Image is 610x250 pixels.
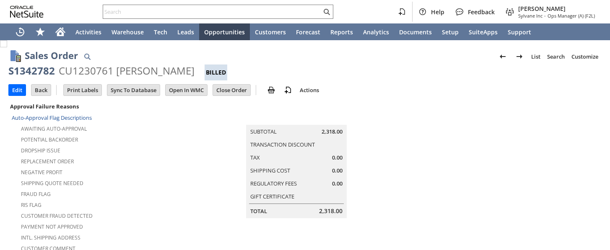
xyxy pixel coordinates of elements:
[330,28,353,36] span: Reports
[508,28,531,36] span: Support
[250,128,277,135] a: Subtotal
[166,85,207,95] input: Open In WMC
[59,64,195,77] div: CU1230761 [PERSON_NAME]
[431,8,444,16] span: Help
[35,27,45,37] svg: Shortcuts
[319,207,343,215] span: 2,318.00
[250,154,260,161] a: Tax
[30,23,50,40] div: Shortcuts
[528,50,544,63] a: List
[107,85,160,95] input: Sync To Database
[103,7,322,17] input: Search
[75,28,101,36] span: Activities
[9,85,26,95] input: Edit
[64,85,101,95] input: Print Labels
[199,23,250,40] a: Opportunities
[548,13,595,19] span: Ops Manager (A) (F2L)
[518,13,543,19] span: Sylvane Inc
[469,28,498,36] span: SuiteApps
[296,86,322,94] a: Actions
[8,101,203,112] div: Approval Failure Reasons
[498,52,508,62] img: Previous
[255,28,286,36] span: Customers
[21,136,78,143] a: Potential Backorder
[21,191,51,198] a: Fraud Flag
[177,28,194,36] span: Leads
[358,23,394,40] a: Analytics
[12,114,92,121] a: Auto-Approval Flag Descriptions
[568,50,602,63] a: Customize
[518,5,595,13] span: [PERSON_NAME]
[250,193,294,200] a: Gift Certificate
[10,23,30,40] a: Recent Records
[250,141,315,148] a: Transaction Discount
[332,154,343,162] span: 0.00
[332,167,343,175] span: 0.00
[250,23,291,40] a: Customers
[514,52,524,62] img: Next
[325,23,358,40] a: Reports
[544,13,546,19] span: -
[21,223,83,230] a: Payment not approved
[246,111,347,125] caption: Summary
[283,85,293,95] img: add-record.svg
[296,28,320,36] span: Forecast
[31,85,51,95] input: Back
[468,8,495,16] span: Feedback
[21,169,62,176] a: Negative Profit
[21,234,80,241] a: Intl. Shipping Address
[8,64,55,77] div: S1342782
[21,201,42,209] a: RIS flag
[394,23,437,40] a: Documents
[250,167,290,174] a: Shipping Cost
[70,23,106,40] a: Activities
[21,147,60,154] a: Dropship Issue
[154,28,167,36] span: Tech
[464,23,503,40] a: SuiteApps
[503,23,536,40] a: Support
[106,23,149,40] a: Warehouse
[55,27,65,37] svg: Home
[363,28,389,36] span: Analytics
[205,64,227,80] div: Billed
[322,7,332,17] svg: Search
[172,23,199,40] a: Leads
[112,28,144,36] span: Warehouse
[50,23,70,40] a: Home
[21,158,74,165] a: Replacement Order
[266,85,276,95] img: print.svg
[250,207,267,215] a: Total
[213,85,250,95] input: Close Order
[25,49,78,62] h1: Sales Order
[291,23,325,40] a: Forecast
[322,128,343,136] span: 2,318.00
[21,212,93,219] a: Customer Fraud Detected
[21,125,87,132] a: Awaiting Auto-Approval
[15,27,25,37] svg: Recent Records
[204,28,245,36] span: Opportunities
[82,52,92,62] img: Quick Find
[149,23,172,40] a: Tech
[442,28,459,36] span: Setup
[544,50,568,63] a: Search
[399,28,432,36] span: Documents
[437,23,464,40] a: Setup
[250,180,297,187] a: Regulatory Fees
[21,180,83,187] a: Shipping Quote Needed
[332,180,343,188] span: 0.00
[10,6,44,18] svg: logo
